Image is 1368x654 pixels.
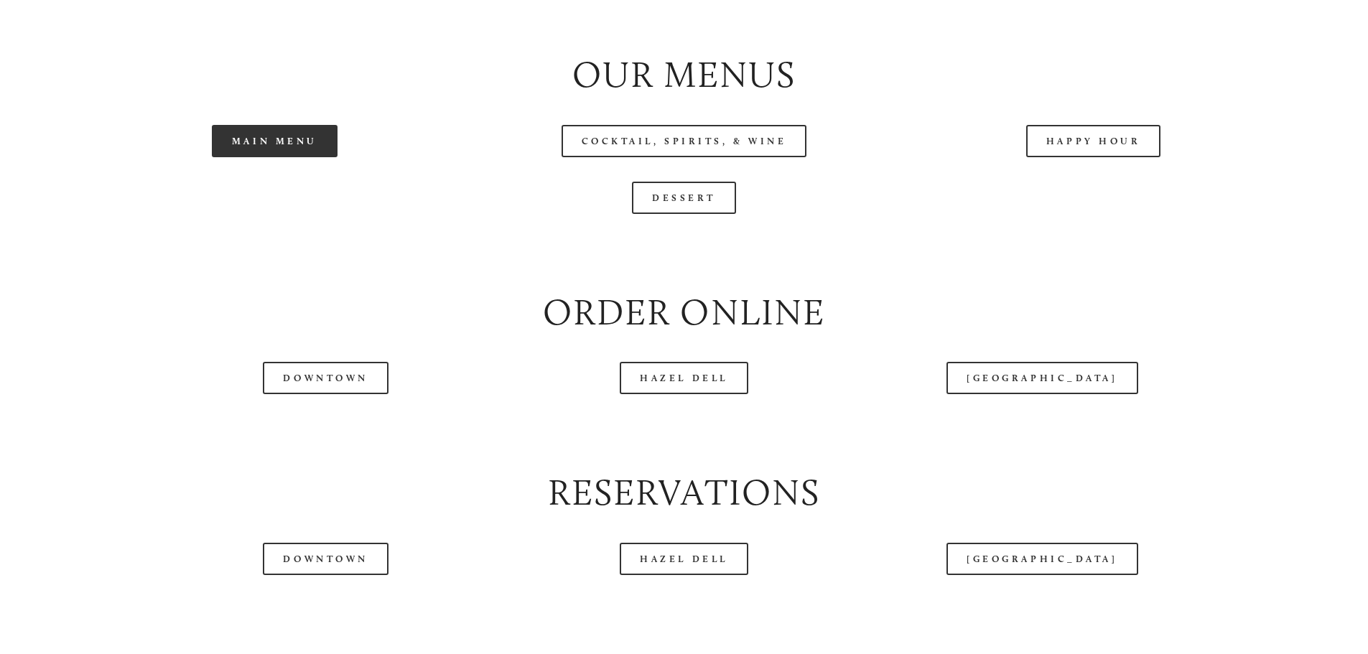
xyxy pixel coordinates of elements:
[946,362,1137,394] a: [GEOGRAPHIC_DATA]
[82,287,1285,338] h2: Order Online
[620,543,748,575] a: Hazel Dell
[946,543,1137,575] a: [GEOGRAPHIC_DATA]
[1026,125,1161,157] a: Happy Hour
[82,467,1285,518] h2: Reservations
[263,362,388,394] a: Downtown
[212,125,338,157] a: Main Menu
[632,182,736,214] a: Dessert
[263,543,388,575] a: Downtown
[620,362,748,394] a: Hazel Dell
[562,125,807,157] a: Cocktail, Spirits, & Wine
